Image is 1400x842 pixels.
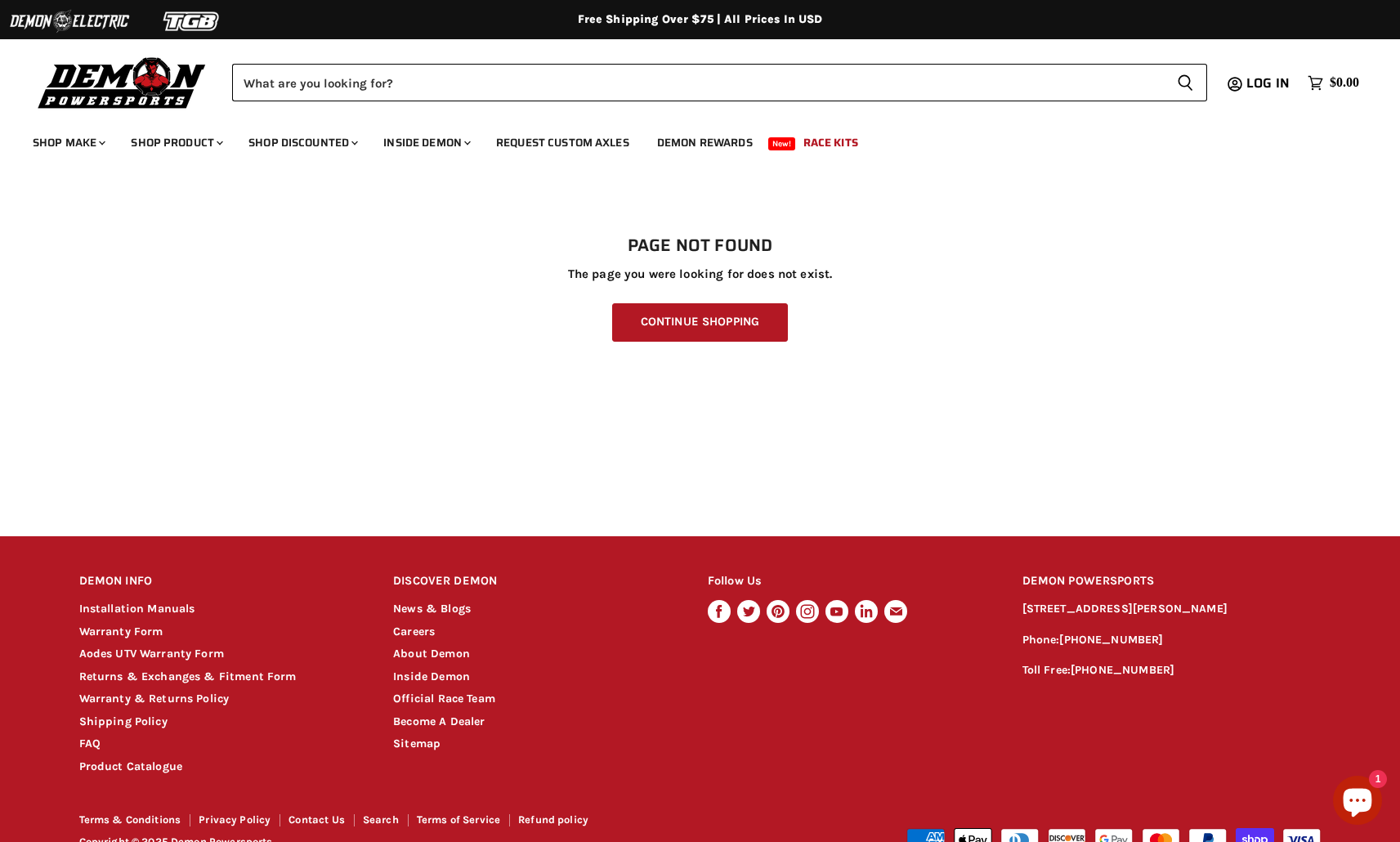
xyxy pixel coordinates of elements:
[1022,661,1322,680] p: Toll Free:
[79,562,363,601] h2: DEMON INFO
[393,737,441,750] a: Sitemap
[79,670,297,683] a: Returns & Exchanges & Fitment Form
[393,670,470,683] a: Inside Demon
[33,53,212,111] img: Demon Powersports
[79,602,195,616] a: Installation Manuals
[20,126,115,159] a: Shop Make
[1022,631,1322,650] p: Phone:
[645,126,765,159] a: Demon Rewards
[1328,776,1387,829] inbox-online-store-chat: Shopify online store chat
[393,562,677,601] h2: DISCOVER DEMON
[232,64,1164,101] input: Search
[484,126,642,159] a: Request Custom Axles
[79,267,1322,281] p: The page you were looking for does not exist.
[79,625,163,638] a: Warranty Form
[1022,600,1322,619] p: [STREET_ADDRESS][PERSON_NAME]
[79,737,101,750] a: FAQ
[79,814,702,831] nav: Footer
[1246,73,1290,93] span: Log in
[393,692,495,705] a: Official Race Team
[363,813,399,826] a: Search
[79,647,224,661] a: Aodes UTV Warranty Form
[708,562,991,601] h2: Follow Us
[371,126,481,159] a: Inside Demon
[199,813,271,826] a: Privacy Policy
[393,625,435,638] a: Careers
[79,692,230,705] a: Warranty & Returns Policy
[20,119,1355,159] ul: Main menu
[518,813,588,826] a: Refund policy
[417,813,500,826] a: Terms of Service
[232,64,1207,101] form: Product
[1022,562,1322,601] h2: DEMON POWERSPORTS
[1299,71,1367,95] a: $0.00
[612,303,788,342] a: Continue Shopping
[131,6,253,37] img: TGB Logo 2
[79,759,183,773] a: Product Catalogue
[8,6,131,37] img: Demon Electric Logo 2
[236,126,368,159] a: Shop Discounted
[79,236,1322,256] h1: Page not found
[47,12,1354,27] div: Free Shipping Over $75 | All Prices In USD
[1330,75,1359,91] span: $0.00
[1059,633,1163,647] a: [PHONE_NUMBER]
[288,813,345,826] a: Contact Us
[393,714,485,728] a: Become A Dealer
[1239,76,1299,91] a: Log in
[393,602,471,616] a: News & Blogs
[768,137,796,150] span: New!
[79,813,181,826] a: Terms & Conditions
[119,126,233,159] a: Shop Product
[79,714,168,728] a: Shipping Policy
[393,647,470,661] a: About Demon
[791,126,870,159] a: Race Kits
[1164,64,1207,101] button: Search
[1071,663,1174,677] a: [PHONE_NUMBER]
